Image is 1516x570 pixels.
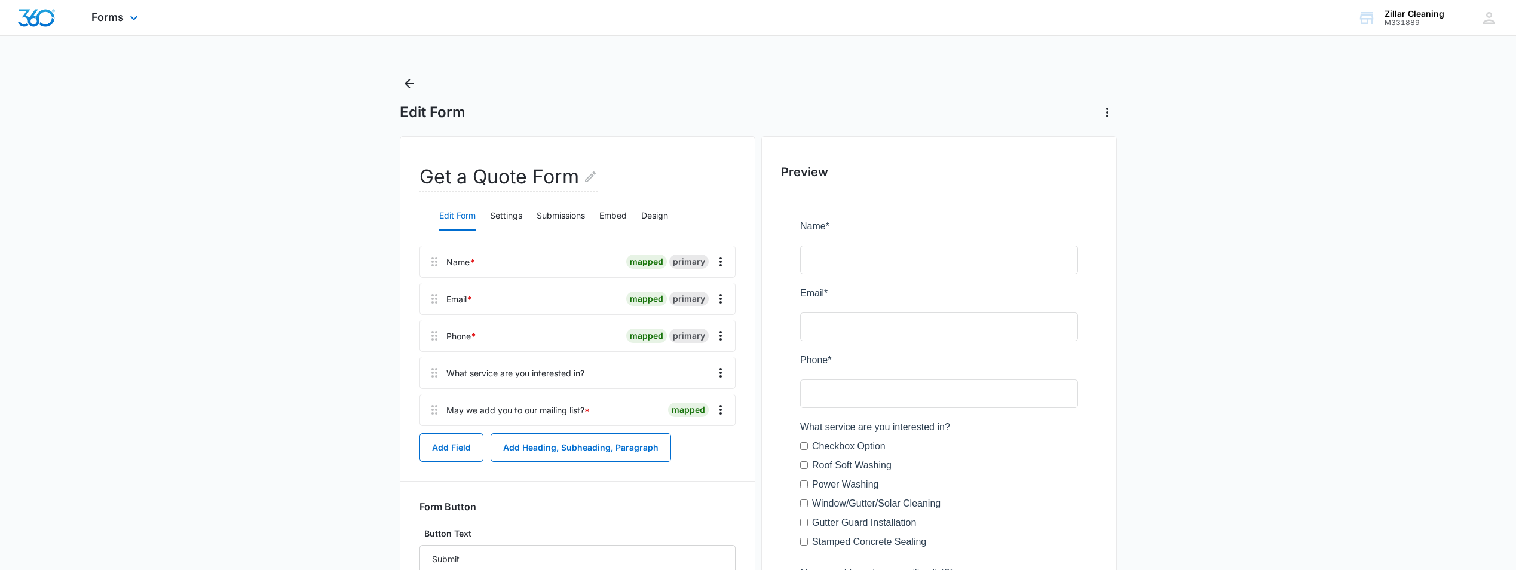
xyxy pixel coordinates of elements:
button: Overflow Menu [711,289,730,308]
button: Overflow Menu [711,400,730,419]
div: What service are you interested in? [446,367,584,379]
button: Add Heading, Subheading, Paragraph [491,433,671,462]
div: mapped [668,403,709,417]
div: Name [446,256,475,268]
button: Overflow Menu [711,363,730,382]
div: account id [1385,19,1444,27]
div: Email [446,293,472,305]
div: Phone [446,330,476,342]
h3: Form Button [419,501,476,513]
label: Power Washing [12,258,78,272]
button: Add Field [419,433,483,462]
button: Actions [1098,103,1117,122]
div: primary [669,255,709,269]
span: Forms [91,11,124,23]
label: Stamped Concrete Sealing [12,315,126,330]
div: primary [669,329,709,343]
h1: Edit Form [400,103,465,121]
button: Edit Form Name [583,163,598,191]
button: Submissions [537,202,585,231]
div: account name [1385,9,1444,19]
div: May we add you to our mailing list? [446,404,590,416]
button: Embed [599,202,627,231]
button: Settings [490,202,522,231]
label: Window/Gutter/Solar Cleaning [12,277,140,292]
div: primary [669,292,709,306]
label: Button Text [419,527,736,540]
button: Design [641,202,668,231]
span: Submit [124,420,154,430]
label: Checkbox Option [12,220,85,234]
button: Edit Form [439,202,476,231]
div: mapped [626,255,667,269]
iframe: reCAPTCHA [236,410,389,446]
div: mapped [626,292,667,306]
h2: Get a Quote Form [419,163,598,192]
div: mapped [626,329,667,343]
button: Overflow Menu [711,252,730,271]
h2: Preview [781,163,1097,181]
label: Gutter Guard Installation [12,296,116,311]
button: Overflow Menu [711,326,730,345]
button: Back [400,74,419,93]
label: Roof Soft Washing [12,239,91,253]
